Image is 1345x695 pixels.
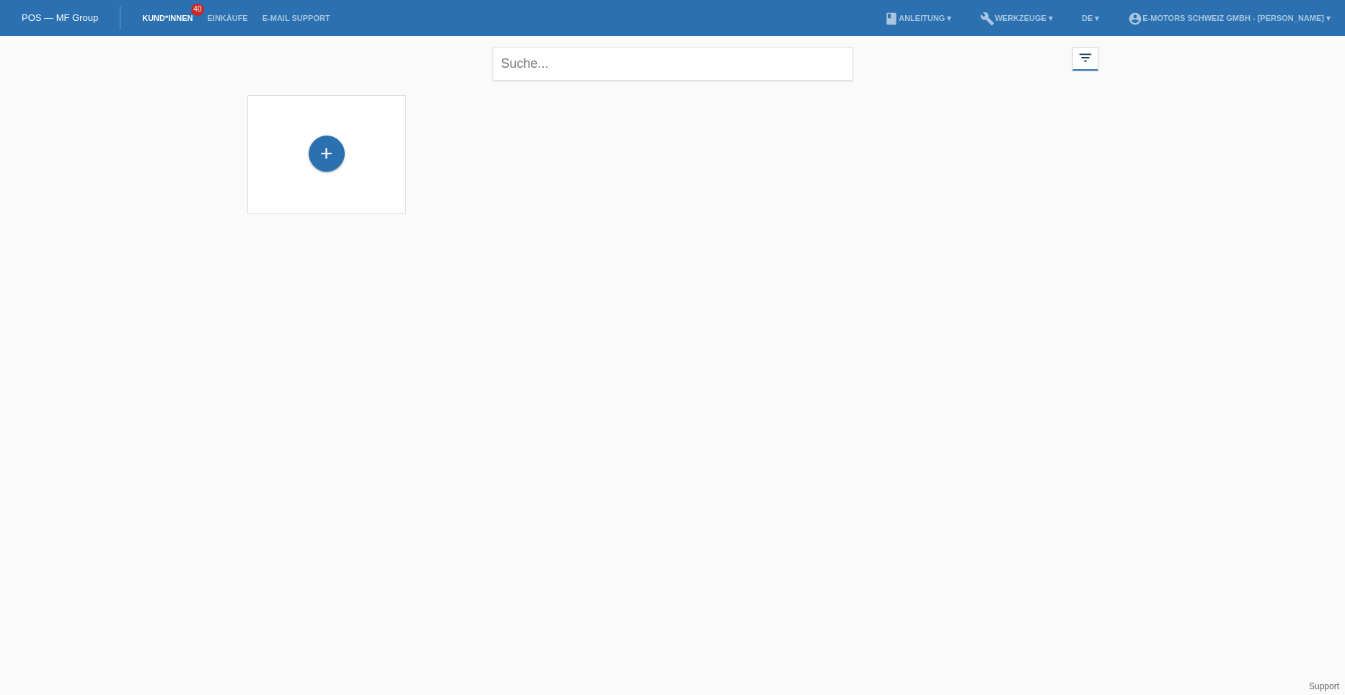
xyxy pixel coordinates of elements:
a: DE ▾ [1075,14,1106,22]
a: Einkäufe [200,14,255,22]
div: Kund*in hinzufügen [309,141,344,166]
a: POS — MF Group [22,12,98,23]
a: Support [1309,681,1339,691]
span: 40 [191,4,204,16]
i: filter_list [1077,50,1093,66]
a: E-Mail Support [255,14,338,22]
a: account_circleE-Motors Schweiz GmbH - [PERSON_NAME] ▾ [1121,14,1338,22]
i: book [884,12,899,26]
a: bookAnleitung ▾ [877,14,958,22]
input: Suche... [493,47,853,81]
i: account_circle [1128,12,1142,26]
a: Kund*innen [135,14,200,22]
i: build [980,12,995,26]
a: buildWerkzeuge ▾ [973,14,1060,22]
